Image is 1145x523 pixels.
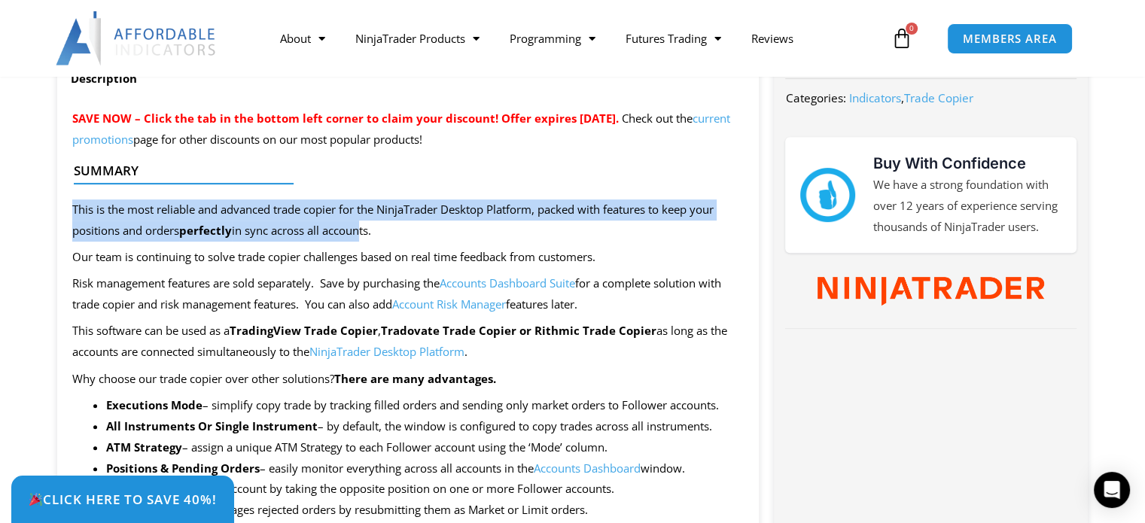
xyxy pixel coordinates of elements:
span: 0 [906,23,918,35]
strong: Tradovate Trade Copier or Rithmic Trade Copier [381,323,656,338]
li: – assign a unique ATM Strategy to each Follower account using the ‘Mode’ column. [106,437,745,458]
strong: Positions & Pending Orders [106,461,260,476]
img: LogoAI | Affordable Indicators – NinjaTrader [56,11,218,65]
a: Indicators [848,90,900,105]
b: ATM Strategy [106,439,182,455]
a: Accounts Dashboard Suite [440,275,575,290]
span: , [848,90,973,105]
img: mark thumbs good 43913 | Affordable Indicators – NinjaTrader [800,168,854,222]
nav: Menu [265,21,888,56]
strong: Executions Mode [106,397,203,412]
img: 🎉 [29,493,42,506]
a: 0 [869,17,935,60]
p: We have a strong foundation with over 12 years of experience serving thousands of NinjaTrader users. [873,175,1061,238]
strong: perfectly [179,223,232,238]
img: NinjaTrader Wordmark color RGB | Affordable Indicators – NinjaTrader [818,277,1044,306]
strong: All Instruments Or Single Instrument [106,418,318,433]
li: – simplify copy trade by tracking filled orders and sending only market orders to Follower accounts. [106,395,745,416]
a: Account Risk Manager [392,296,506,312]
a: NinjaTrader Products [340,21,495,56]
a: About [265,21,340,56]
span: SAVE NOW – Click the tab in the bottom left corner to claim your discount! Offer expires [DATE]. [72,111,619,126]
li: – by default, the window is configured to copy trades across all instruments. [106,416,745,437]
a: Description [57,64,151,93]
a: Futures Trading [611,21,736,56]
p: This software can be used as a , as long as the accounts are connected simultaneously to the . [72,321,745,363]
p: Our team is continuing to solve trade copier challenges based on real time feedback from customers. [72,247,745,268]
span: Click Here to save 40%! [29,493,217,506]
li: – easily monitor everything across all accounts in the window. [106,458,745,479]
p: Risk management features are sold separately. Save by purchasing the for a complete solution with... [72,273,745,315]
span: MEMBERS AREA [963,33,1057,44]
a: Reviews [736,21,809,56]
a: Accounts Dashboard [534,461,641,476]
a: 🎉Click Here to save 40%! [11,476,234,523]
a: MEMBERS AREA [947,23,1073,54]
a: NinjaTrader Desktop Platform [309,344,464,359]
h4: Summary [74,163,731,178]
div: Open Intercom Messenger [1094,472,1130,508]
a: Programming [495,21,611,56]
h3: Buy With Confidence [873,152,1061,175]
p: Check out the page for other discounts on our most popular products! [72,108,745,151]
p: Why choose our trade copier over other solutions? [72,369,745,390]
p: This is the most reliable and advanced trade copier for the NinjaTrader Desktop Platform, packed ... [72,199,745,242]
a: Trade Copier [903,90,973,105]
strong: TradingView Trade Copier [230,323,378,338]
span: Categories: [785,90,845,105]
strong: There are many advantages. [334,371,496,386]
